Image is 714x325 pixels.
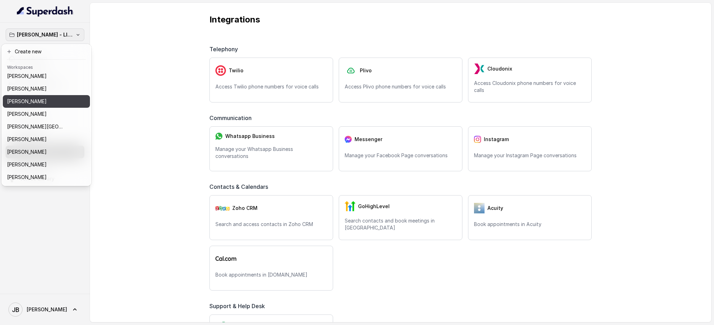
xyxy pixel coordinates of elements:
[7,122,63,131] p: [PERSON_NAME][GEOGRAPHIC_DATA]
[17,31,73,39] p: [PERSON_NAME] - LIVE - AME Number
[7,173,47,181] p: [PERSON_NAME]
[7,97,47,106] p: [PERSON_NAME]
[7,85,47,93] p: [PERSON_NAME]
[3,61,90,72] header: Workspaces
[1,44,91,186] div: [PERSON_NAME] - LIVE - AME Number
[6,28,84,41] button: [PERSON_NAME] - LIVE - AME Number
[7,135,47,144] p: [PERSON_NAME]
[7,72,47,80] p: [PERSON_NAME]
[7,148,47,156] p: [PERSON_NAME]
[3,45,90,58] button: Create new
[7,160,47,169] p: [PERSON_NAME]
[7,110,47,118] p: [PERSON_NAME]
